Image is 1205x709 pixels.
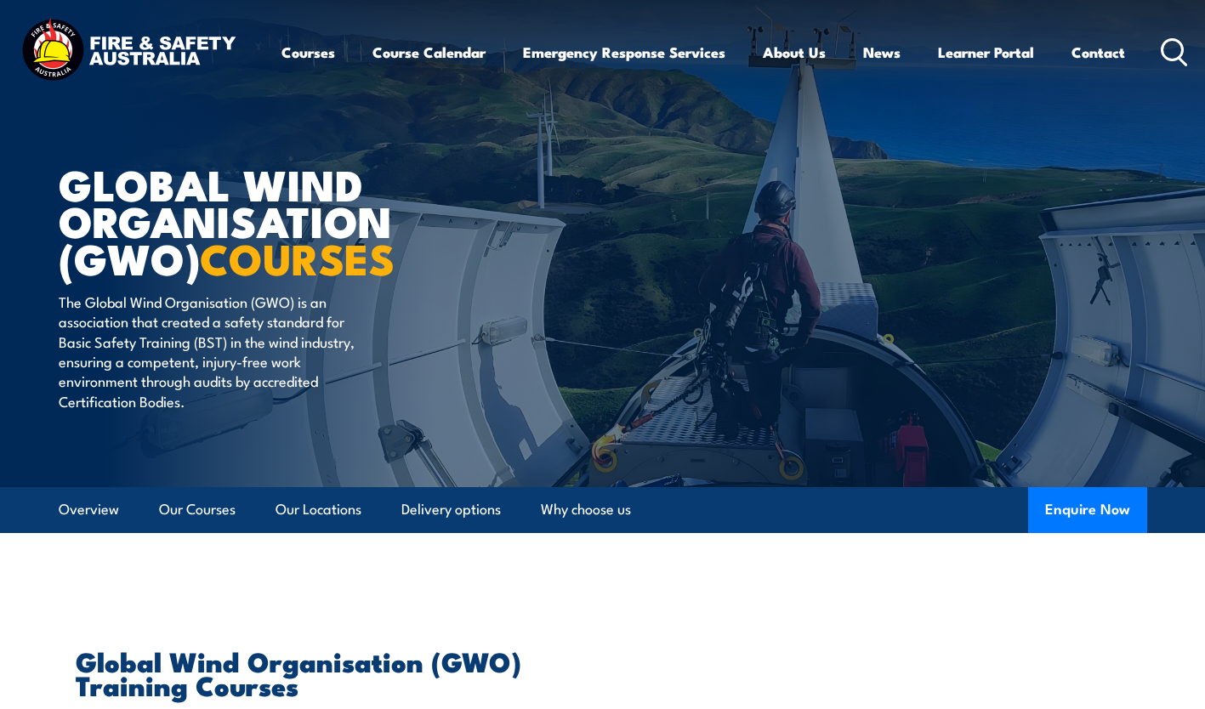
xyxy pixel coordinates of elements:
[276,487,361,532] a: Our Locations
[1028,487,1147,533] button: Enquire Now
[59,487,119,532] a: Overview
[372,30,486,75] a: Course Calendar
[76,649,525,696] h2: Global Wind Organisation (GWO) Training Courses
[401,487,501,532] a: Delivery options
[763,30,826,75] a: About Us
[281,30,335,75] a: Courses
[523,30,725,75] a: Emergency Response Services
[59,292,369,411] p: The Global Wind Organisation (GWO) is an association that created a safety standard for Basic Saf...
[159,487,236,532] a: Our Courses
[541,487,631,532] a: Why choose us
[1071,30,1125,75] a: Contact
[938,30,1034,75] a: Learner Portal
[59,165,479,275] h1: Global Wind Organisation (GWO)
[200,224,395,290] strong: COURSES
[863,30,901,75] a: News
